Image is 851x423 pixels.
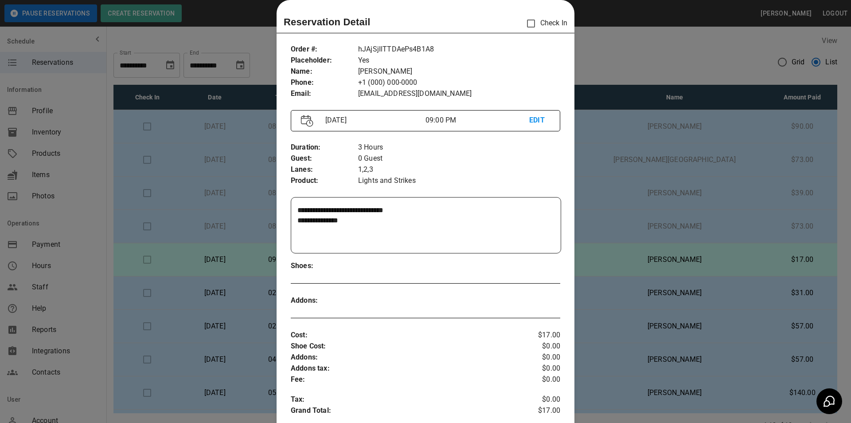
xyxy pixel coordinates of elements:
[291,341,515,352] p: Shoe Cost :
[425,115,529,126] p: 09:00 PM
[358,55,560,66] p: Yes
[515,405,560,419] p: $17.00
[291,153,358,164] p: Guest :
[529,115,550,126] p: EDIT
[515,330,560,341] p: $17.00
[291,352,515,363] p: Addons :
[291,164,358,175] p: Lanes :
[358,77,560,88] p: +1 (000) 000-0000
[291,295,358,306] p: Addons :
[322,115,425,126] p: [DATE]
[291,261,358,272] p: Shoes :
[284,15,371,29] p: Reservation Detail
[358,153,560,164] p: 0 Guest
[291,394,515,405] p: Tax :
[291,55,358,66] p: Placeholder :
[515,352,560,363] p: $0.00
[358,44,560,55] p: hJAjSjIlTTDAePs4B1A8
[291,88,358,99] p: Email :
[291,175,358,186] p: Product :
[291,374,515,385] p: Fee :
[358,88,560,99] p: [EMAIL_ADDRESS][DOMAIN_NAME]
[291,44,358,55] p: Order # :
[358,66,560,77] p: [PERSON_NAME]
[515,341,560,352] p: $0.00
[358,142,560,153] p: 3 Hours
[358,164,560,175] p: 1,2,3
[301,115,313,127] img: Vector
[515,363,560,374] p: $0.00
[358,175,560,186] p: Lights and Strikes
[291,142,358,153] p: Duration :
[291,363,515,374] p: Addons tax :
[522,14,567,33] p: Check In
[291,66,358,77] p: Name :
[291,405,515,419] p: Grand Total :
[515,374,560,385] p: $0.00
[291,77,358,88] p: Phone :
[291,330,515,341] p: Cost :
[515,394,560,405] p: $0.00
